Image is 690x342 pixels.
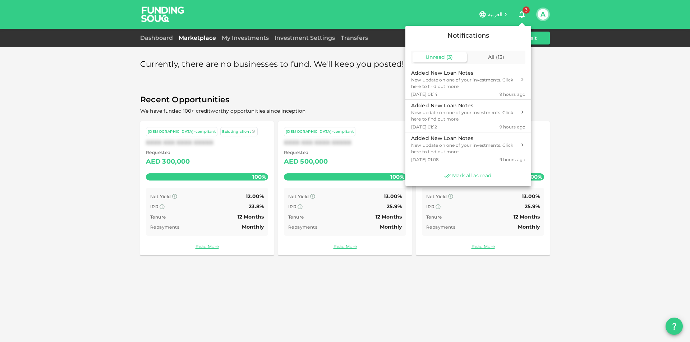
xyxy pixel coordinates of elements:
[411,109,516,122] div: New update on one of your investments. Click here to find out more.
[411,69,516,77] div: Added New Loan Notes
[411,102,516,109] div: Added New Loan Notes
[411,142,516,155] div: New update on one of your investments. Click here to find out more.
[446,54,453,60] span: ( 3 )
[488,54,494,60] span: All
[447,32,489,39] span: Notifications
[452,172,491,179] span: Mark all as read
[500,156,525,163] span: 9 hours ago
[411,135,516,142] div: Added New Loan Notes
[411,91,438,97] span: [DATE] 01:14
[411,156,439,163] span: [DATE] 01:08
[411,124,437,130] span: [DATE] 01:12
[500,91,525,97] span: 9 hours ago
[425,54,445,60] span: Unread
[500,124,525,130] span: 9 hours ago
[496,54,504,60] span: ( 13 )
[411,77,516,90] div: New update on one of your investments. Click here to find out more.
